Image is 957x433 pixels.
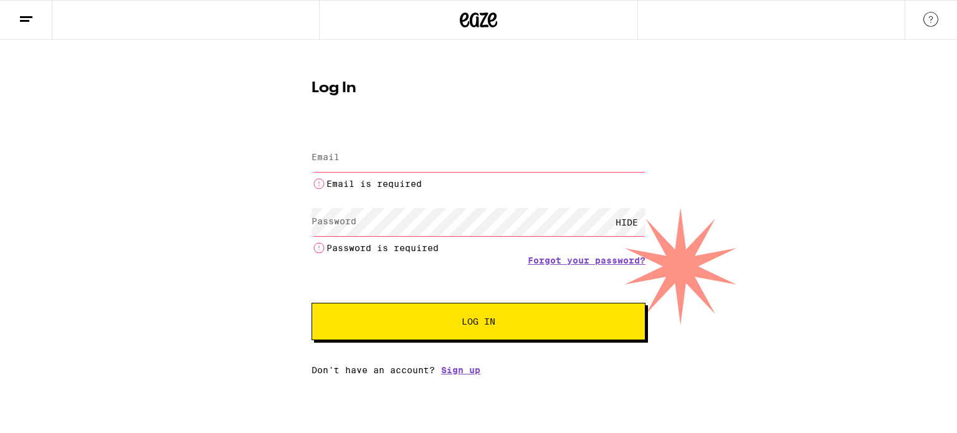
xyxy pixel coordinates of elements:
label: Password [312,216,356,226]
label: Email [312,152,340,162]
span: Log In [462,317,495,326]
button: Log In [312,303,645,340]
h1: Log In [312,81,645,96]
a: Forgot your password? [528,255,645,265]
li: Password is required [312,240,645,255]
li: Email is required [312,176,645,191]
div: HIDE [608,208,645,236]
a: Sign up [441,365,480,375]
div: Don't have an account? [312,365,645,375]
input: Email [312,144,645,172]
span: Hi. Need any help? [7,9,90,19]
